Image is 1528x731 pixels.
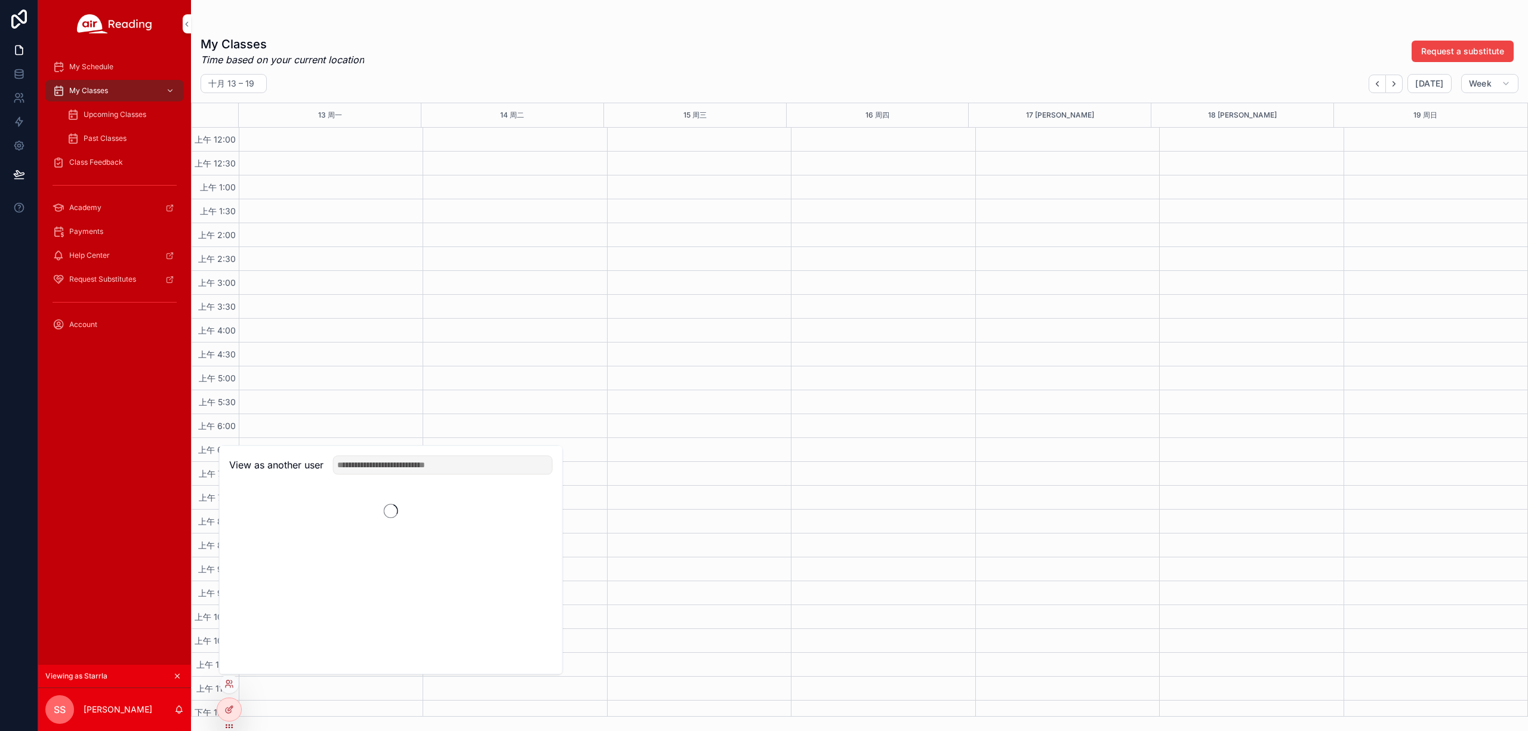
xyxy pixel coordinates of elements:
[192,707,239,717] span: 下午 12:00
[1369,75,1386,93] button: Back
[69,86,108,95] span: My Classes
[196,492,239,502] span: 上午 7:30
[195,588,239,598] span: 上午 9:30
[195,445,239,455] span: 上午 6:30
[69,274,136,284] span: Request Substitutes
[193,659,239,670] span: 上午 11:00
[1412,41,1514,62] button: Request a substitute
[1208,103,1277,127] button: 18 [PERSON_NAME]
[69,251,110,260] span: Help Center
[69,158,123,167] span: Class Feedback
[192,612,239,622] span: 上午 10:00
[193,683,239,693] span: 上午 11:30
[1415,78,1443,89] span: [DATE]
[69,62,113,72] span: My Schedule
[195,540,239,550] span: 上午 8:30
[1461,74,1518,93] button: Week
[500,103,524,127] button: 14 周二
[45,221,184,242] a: Payments
[683,103,707,127] button: 15 周三
[1386,75,1403,93] button: Next
[195,421,239,431] span: 上午 6:00
[195,349,239,359] span: 上午 4:30
[45,80,184,101] a: My Classes
[45,269,184,290] a: Request Substitutes
[69,320,97,329] span: Account
[865,103,889,127] button: 16 周四
[192,636,239,646] span: 上午 10:30
[45,56,184,78] a: My Schedule
[45,671,107,681] span: Viewing as Starrla
[60,128,184,149] a: Past Classes
[45,152,184,173] a: Class Feedback
[77,14,152,33] img: App logo
[196,468,239,479] span: 上午 7:00
[45,197,184,218] a: Academy
[54,702,66,717] span: SS
[45,314,184,335] a: Account
[196,373,239,383] span: 上午 5:00
[195,254,239,264] span: 上午 2:30
[197,182,239,192] span: 上午 1:00
[1421,45,1504,57] span: Request a substitute
[196,397,239,407] span: 上午 5:30
[192,158,239,168] span: 上午 12:30
[195,230,239,240] span: 上午 2:00
[208,78,254,90] h2: 十月 13 – 19
[192,134,239,144] span: 上午 12:00
[195,277,239,288] span: 上午 3:00
[1407,74,1451,93] button: [DATE]
[84,110,146,119] span: Upcoming Classes
[195,301,239,311] span: 上午 3:30
[195,516,239,526] span: 上午 8:00
[84,134,127,143] span: Past Classes
[195,564,239,574] span: 上午 9:00
[195,325,239,335] span: 上午 4:00
[84,704,152,715] p: [PERSON_NAME]
[1469,78,1492,89] span: Week
[201,36,364,53] h1: My Classes
[229,458,324,472] h2: View as another user
[318,103,342,127] button: 13 周一
[45,245,184,266] a: Help Center
[201,53,364,67] em: Time based on your current location
[69,203,101,212] span: Academy
[1413,103,1437,127] button: 19 周日
[38,48,191,351] div: scrollable content
[69,227,103,236] span: Payments
[1026,103,1094,127] button: 17 [PERSON_NAME]
[60,104,184,125] a: Upcoming Classes
[197,206,239,216] span: 上午 1:30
